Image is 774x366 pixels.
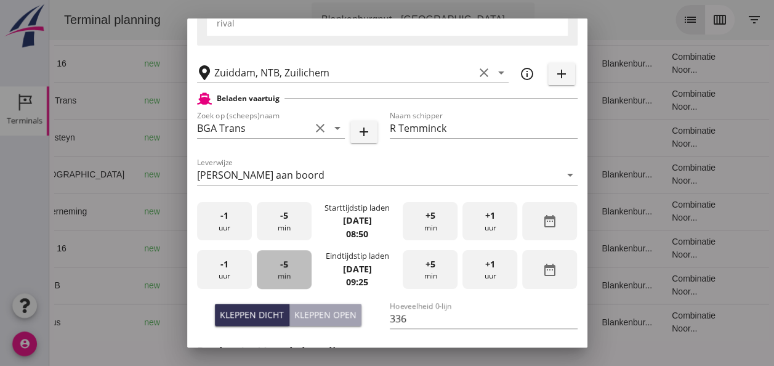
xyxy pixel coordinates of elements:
i: date_range [542,214,557,229]
span: -5 [280,209,288,222]
div: Kleppen open [294,308,357,321]
td: Blankenbur... [542,230,613,267]
i: arrow_drop_down [563,168,578,182]
i: directions_boat [170,244,179,253]
h2: Beladen vaartuig [217,93,280,104]
td: Ontzilt oph.zan... [387,230,449,267]
td: 18 [449,267,543,304]
td: 1298 [259,45,326,82]
div: min [257,202,312,241]
i: directions_boat [170,318,179,327]
td: Combinatie Noor... [613,193,689,230]
div: Starttijdstip laden [325,202,390,214]
i: directions_boat [170,59,179,68]
td: Combinatie Noor... [613,304,689,341]
td: Blankenbur... [542,193,613,230]
td: new [85,193,129,230]
i: directions_boat [170,207,179,216]
button: Kleppen open [289,304,361,326]
span: -1 [220,209,228,222]
div: Gouda [139,57,227,70]
div: Bergambacht [139,168,227,181]
td: 1643 [259,119,326,156]
td: 18 [449,45,543,82]
div: rival [217,17,558,30]
td: 18 [449,230,543,267]
td: Combinatie Noor... [613,267,689,304]
div: Gouda [139,205,227,218]
div: Blankenburgput - [GEOGRAPHIC_DATA] [272,12,456,27]
td: 1298 [259,230,326,267]
td: Blankenbur... [542,267,613,304]
span: -1 [220,258,228,271]
td: new [85,119,129,156]
td: Ontzilt oph.zan... [387,193,449,230]
td: new [85,156,129,193]
small: m3 [288,208,297,216]
td: Blankenbur... [542,82,613,119]
td: 18 [449,82,543,119]
span: +5 [425,258,435,271]
input: Naam schipper [390,118,578,138]
h2: Product(en)/vrachtbepaling [197,343,578,360]
td: new [85,82,129,119]
div: Eindtijdstip laden [325,250,389,262]
td: Blankenbur... [542,45,613,82]
i: add [357,124,371,139]
i: list [634,12,648,27]
td: 1231 [259,193,326,230]
span: -5 [280,258,288,271]
div: min [257,250,312,289]
i: info_outline [520,67,534,81]
td: 999 [259,304,326,341]
input: Losplaats [214,63,474,83]
i: directions_boat [181,281,190,290]
div: Gouda [139,242,227,255]
i: filter_list [698,12,712,27]
i: directions_boat [181,96,190,105]
div: Zuilichem [139,94,227,107]
td: Ontzilt oph.zan... [387,304,449,341]
i: clear [477,65,491,80]
td: Filling sand [387,156,449,193]
td: Filling sand [387,82,449,119]
small: m3 [288,60,297,68]
td: Combinatie Noor... [613,45,689,82]
td: new [85,267,129,304]
td: Ontzilt oph.zan... [387,45,449,82]
i: arrow_drop_down [330,121,345,136]
i: directions_boat [218,133,227,142]
td: 336 [259,82,326,119]
td: new [85,304,129,341]
span: +1 [485,258,495,271]
strong: [DATE] [342,263,371,275]
div: min [403,202,458,241]
small: m3 [283,282,292,290]
input: Zoek op (scheeps)naam [197,118,310,138]
div: uur [197,202,252,241]
small: m3 [288,134,297,142]
td: new [85,45,129,82]
strong: 08:50 [346,228,368,240]
i: calendar_view_week [663,12,678,27]
input: Hoeveelheid 0-lijn [390,309,578,328]
td: Blankenbur... [542,156,613,193]
td: Combinatie Noor... [613,82,689,119]
i: date_range [542,262,557,277]
td: 18 [449,119,543,156]
span: +1 [485,209,495,222]
td: 18 [449,193,543,230]
td: 18 [449,156,543,193]
td: Combinatie Noor... [613,119,689,156]
strong: [DATE] [342,214,371,226]
td: 541 [259,267,326,304]
div: [PERSON_NAME] aan boord [197,169,325,181]
td: 467 [259,156,326,193]
small: m3 [283,319,292,327]
small: m3 [283,97,292,105]
strong: 09:25 [346,276,368,288]
i: directions_boat [195,170,204,179]
div: Zuilichem [139,279,227,292]
div: min [403,250,458,289]
i: arrow_drop_down [463,12,478,27]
